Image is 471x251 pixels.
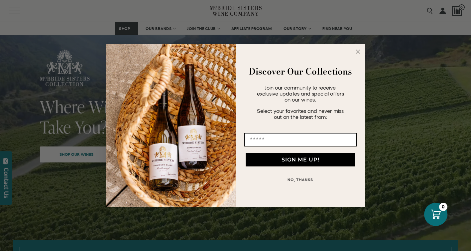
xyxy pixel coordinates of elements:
[246,153,355,166] button: SIGN ME UP!
[244,133,357,146] input: Email
[249,65,352,78] strong: Discover Our Collections
[439,203,447,211] div: 0
[244,173,357,186] button: NO, THANKS
[106,44,236,207] img: 42653730-7e35-4af7-a99d-12bf478283cf.jpeg
[257,85,344,103] span: Join our community to receive exclusive updates and special offers on our wines.
[257,108,344,120] span: Select your favorites and never miss out on the latest from:
[354,48,362,56] button: Close dialog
